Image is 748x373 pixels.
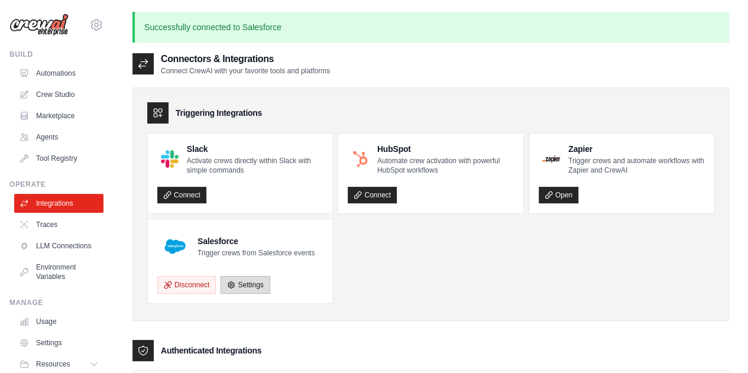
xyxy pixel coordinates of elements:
h4: Slack [187,143,323,155]
h3: Authenticated Integrations [161,345,261,356]
p: Trigger crews from Salesforce events [197,248,315,258]
span: Resources [36,359,70,369]
h3: Triggering Integrations [176,107,262,119]
p: Activate crews directly within Slack with simple commands [187,156,323,175]
a: Agents [14,128,103,147]
a: Traces [14,215,103,234]
iframe: Chat Widget [689,316,748,373]
a: Tool Registry [14,149,103,168]
div: Operate [9,180,103,189]
h4: HubSpot [377,143,514,155]
h4: Zapier [568,143,704,155]
p: Automate crew activation with powerful HubSpot workflows [377,156,514,175]
img: Logo [9,14,69,36]
a: Settings [221,276,270,294]
h4: Salesforce [197,235,315,247]
div: Build [9,50,103,59]
img: Slack Logo [161,150,179,168]
a: LLM Connections [14,236,103,255]
a: Usage [14,312,103,331]
p: Trigger crews and automate workflows with Zapier and CrewAI [568,156,704,175]
div: Manage [9,298,103,307]
a: Marketplace [14,106,103,125]
a: Environment Variables [14,258,103,286]
p: Connect CrewAI with your favorite tools and platforms [161,66,330,76]
a: Open [539,187,578,203]
a: Connect [348,187,397,203]
a: Settings [14,333,103,352]
img: Zapier Logo [542,155,560,163]
img: HubSpot Logo [351,150,368,167]
a: Automations [14,64,103,83]
h2: Connectors & Integrations [161,52,330,66]
a: Crew Studio [14,85,103,104]
a: Connect [157,187,206,203]
a: Integrations [14,194,103,213]
img: Salesforce Logo [161,232,189,261]
p: Successfully connected to Salesforce [132,12,729,43]
button: Disconnect [157,276,216,294]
